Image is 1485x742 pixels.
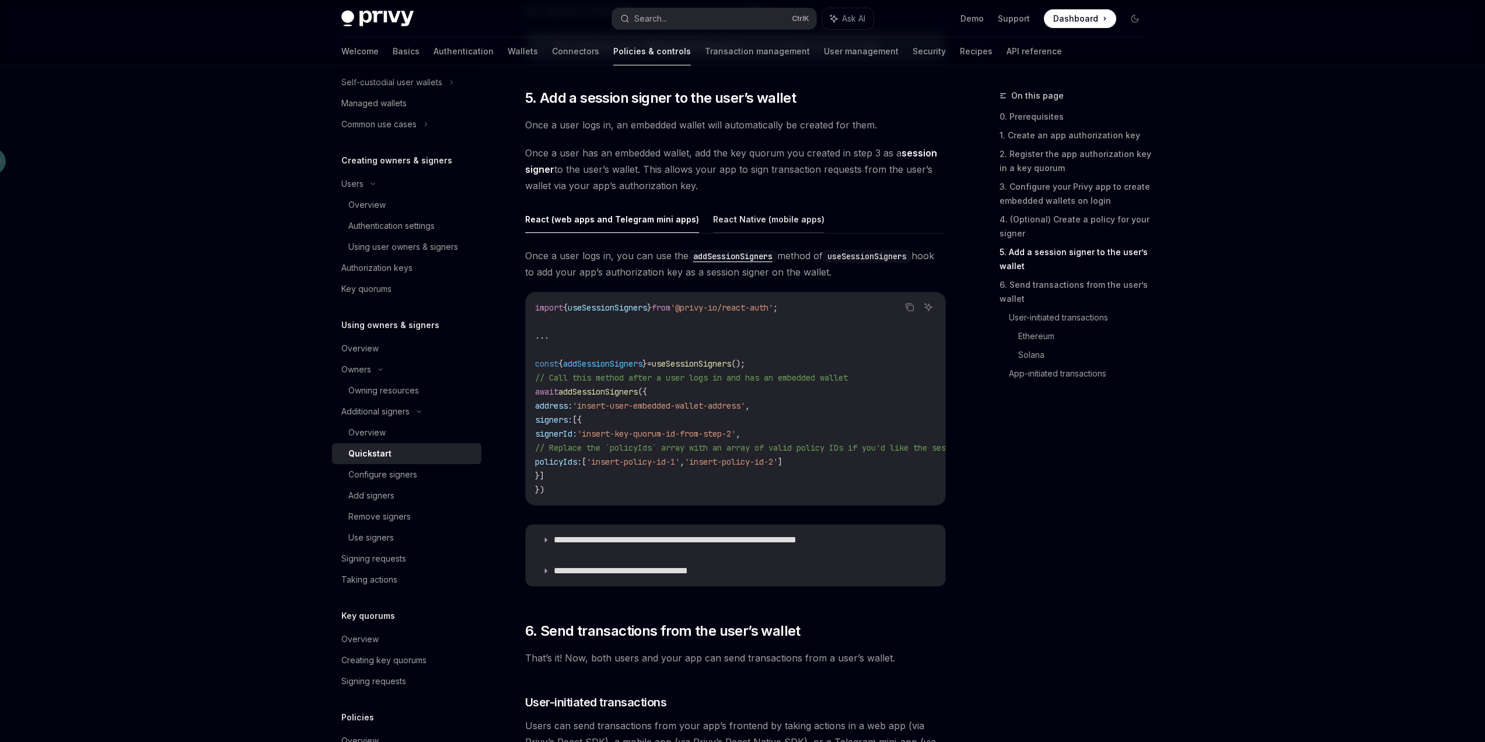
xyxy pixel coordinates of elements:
[332,569,481,590] a: Taking actions
[525,650,946,666] span: That’s it! Now, both users and your app can send transactions from a user’s wallet.
[1007,37,1062,65] a: API reference
[332,278,481,299] a: Key quorums
[535,414,572,425] span: signers:
[998,13,1030,25] a: Support
[1011,89,1064,103] span: On this page
[1018,346,1154,364] a: Solana
[341,37,379,65] a: Welcome
[745,400,750,411] span: ,
[792,14,809,23] span: Ctrl K
[348,219,435,233] div: Authentication settings
[434,37,494,65] a: Authentication
[913,37,946,65] a: Security
[332,506,481,527] a: Remove signers
[535,471,544,481] span: }]
[822,8,873,29] button: Ask AI
[341,154,452,168] h5: Creating owners & signers
[332,629,481,650] a: Overview
[1000,276,1154,308] a: 6. Send transactions from the user’s wallet
[778,457,782,467] span: ]
[535,358,558,369] span: const
[842,13,865,25] span: Ask AI
[1000,107,1154,126] a: 0. Prerequisites
[341,96,407,110] div: Managed wallets
[652,358,731,369] span: useSessionSigners
[332,527,481,548] a: Use signers
[348,510,411,524] div: Remove signers
[1126,9,1144,28] button: Toggle dark mode
[525,248,946,280] span: Once a user logs in, you can use the method of hook to add your app’s authorization key as a sess...
[341,363,371,377] div: Owners
[341,552,406,566] div: Signing requests
[535,302,563,313] span: import
[647,302,652,313] span: }
[341,342,379,356] div: Overview
[558,386,638,397] span: addSessionSigners
[572,400,745,411] span: 'insert-user-embedded-wallet-address'
[525,694,667,710] span: User-initiated transactions
[332,93,481,114] a: Managed wallets
[689,250,777,263] code: addSessionSigners
[535,372,848,383] span: // Call this method after a user logs in and has an embedded wallet
[332,485,481,506] a: Add signers
[552,37,599,65] a: Connectors
[341,318,439,332] h5: Using owners & signers
[535,485,544,495] span: })
[341,282,392,296] div: Key quorums
[341,710,374,724] h5: Policies
[393,37,420,65] a: Basics
[563,302,568,313] span: {
[689,250,777,262] a: addSessionSigners
[341,117,417,131] div: Common use cases
[332,257,481,278] a: Authorization keys
[341,405,410,419] div: Additional signers
[535,386,558,397] span: await
[525,622,801,640] span: 6. Send transactions from the user’s wallet
[647,358,652,369] span: =
[577,429,736,439] span: 'insert-key-quorum-id-from-step-2'
[535,429,577,439] span: signerId:
[823,250,911,263] code: useSessionSigners
[341,11,414,27] img: dark logo
[535,457,582,467] span: policyIds:
[731,358,745,369] span: ();
[563,358,642,369] span: addSessionSigners
[332,548,481,569] a: Signing requests
[332,443,481,464] a: Quickstart
[582,457,586,467] span: [
[332,215,481,236] a: Authentication settings
[332,422,481,443] a: Overview
[1053,13,1098,25] span: Dashboard
[525,145,946,194] span: Once a user has an embedded wallet, add the key quorum you created in step 3 as a to the user’s w...
[558,358,563,369] span: {
[525,205,699,233] button: React (web apps and Telegram mini apps)
[684,457,778,467] span: 'insert-policy-id-2'
[348,384,419,398] div: Owning resources
[341,261,413,275] div: Authorization keys
[332,650,481,671] a: Creating key quorums
[508,37,538,65] a: Wallets
[332,338,481,359] a: Overview
[634,12,667,26] div: Search...
[348,426,386,440] div: Overview
[348,447,392,461] div: Quickstart
[960,37,993,65] a: Recipes
[332,236,481,257] a: Using user owners & signers
[652,302,670,313] span: from
[525,89,796,107] span: 5. Add a session signer to the user’s wallet
[332,194,481,215] a: Overview
[773,302,778,313] span: ;
[642,358,647,369] span: }
[736,429,740,439] span: ,
[341,674,406,688] div: Signing requests
[568,302,647,313] span: useSessionSigners
[613,37,691,65] a: Policies & controls
[586,457,680,467] span: 'insert-policy-id-1'
[1000,177,1154,210] a: 3. Configure your Privy app to create embedded wallets on login
[535,400,572,411] span: address:
[332,464,481,485] a: Configure signers
[713,205,824,233] button: React Native (mobile apps)
[1018,327,1154,346] a: Ethereum
[670,302,773,313] span: '@privy-io/react-auth'
[1044,9,1116,28] a: Dashboard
